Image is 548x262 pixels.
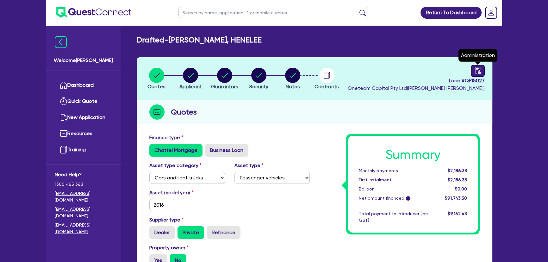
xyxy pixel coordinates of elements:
label: Asset type [234,162,264,169]
img: icon-menu-close [55,36,67,48]
button: Security [249,67,269,91]
h2: Quotes [171,106,197,118]
span: audit [474,67,481,74]
img: training [60,146,67,153]
a: Resources [55,126,112,142]
div: Monthly payments [354,167,433,174]
span: $2,186.38 [448,168,467,173]
div: Balloon [354,186,433,192]
span: $0.00 [455,186,467,191]
h1: Summary [359,147,467,162]
span: $2,186.38 [448,177,467,182]
label: Property owner [149,244,189,252]
a: Quick Quote [55,93,112,109]
label: Chattel Mortgage [149,144,202,157]
button: Applicant [179,67,202,91]
button: Contracts [314,67,339,91]
button: Notes [285,67,301,91]
span: Quotes [147,84,165,90]
span: Guarantors [211,84,238,90]
img: resources [60,130,67,137]
span: Welcome [PERSON_NAME] [54,57,113,64]
span: 1300 465 363 [55,181,112,188]
label: Dealer [149,226,175,239]
label: Supplier type [149,216,184,224]
span: Security [249,84,268,90]
input: Search by name, application ID or mobile number... [178,7,368,18]
div: Administration [458,49,497,62]
img: quest-connect-logo-blue [56,7,131,18]
label: Refinance [207,226,240,239]
span: Need Help? [55,171,112,178]
label: Business Loan [205,144,248,157]
label: Asset model year [145,189,230,196]
a: New Application [55,109,112,126]
a: audit [471,65,485,77]
h2: Drafted - [PERSON_NAME], HENELEE [137,35,262,45]
span: Oneteam Capital Pty Ltd ( [PERSON_NAME] [PERSON_NAME] ) [348,85,485,91]
button: Guarantors [211,67,239,91]
img: new-application [60,114,67,121]
span: Loan # QF15027 [348,77,485,84]
span: Notes [286,84,300,90]
a: [EMAIL_ADDRESS][DOMAIN_NAME] [55,222,112,235]
a: Dropdown toggle [483,4,499,21]
a: [EMAIL_ADDRESS][DOMAIN_NAME] [55,206,112,219]
span: $91,743.50 [445,196,467,201]
span: Contracts [314,84,339,90]
label: Finance type [149,134,183,141]
label: Private [177,226,204,239]
img: quick-quote [60,97,67,105]
span: Applicant [179,84,202,90]
a: Return To Dashboard [420,7,482,19]
a: [EMAIL_ADDRESS][DOMAIN_NAME] [55,190,112,203]
span: $9,162.43 [448,211,467,216]
label: Asset type category [149,162,202,169]
div: Net amount financed [354,195,433,202]
span: i [406,196,410,201]
div: First instalment [354,177,433,183]
div: Total payment to introducer (inc GST) [354,210,433,224]
button: Quotes [147,67,166,91]
a: Dashboard [55,77,112,93]
a: Training [55,142,112,158]
img: step-icon [149,104,165,120]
